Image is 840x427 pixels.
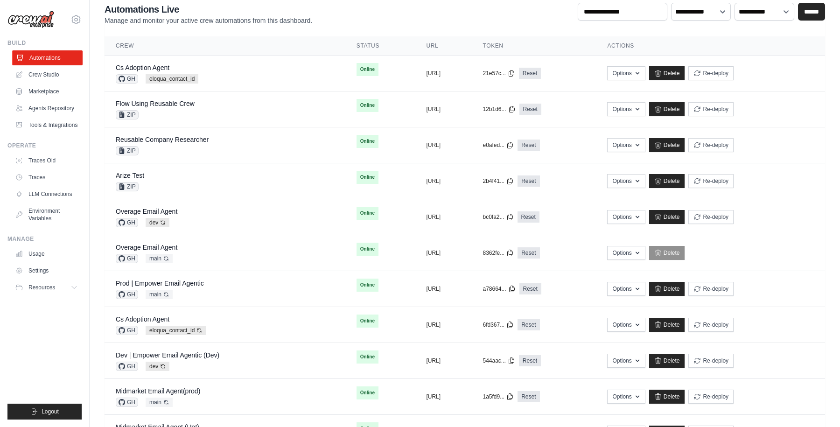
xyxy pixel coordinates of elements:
[116,182,139,191] span: ZIP
[105,16,312,25] p: Manage and monitor your active crew automations from this dashboard.
[649,66,685,80] a: Delete
[28,284,55,291] span: Resources
[146,398,173,407] span: main
[7,404,82,420] button: Logout
[146,218,169,227] span: dev
[607,102,645,116] button: Options
[415,36,471,56] th: URL
[146,362,169,371] span: dev
[357,386,378,399] span: Online
[596,36,825,56] th: Actions
[607,354,645,368] button: Options
[116,218,138,227] span: GH
[518,247,539,259] a: Reset
[688,282,734,296] button: Re-deploy
[12,50,83,65] a: Automations
[146,254,173,263] span: main
[483,249,514,257] button: 8362fe...
[357,99,378,112] span: Online
[116,398,138,407] span: GH
[483,105,515,113] button: 12b1d6...
[688,210,734,224] button: Re-deploy
[649,354,685,368] a: Delete
[519,104,541,115] a: Reset
[116,280,204,287] a: Prod | Empower Email Agentic
[649,318,685,332] a: Delete
[688,174,734,188] button: Re-deploy
[116,64,169,71] a: Cs Adoption Agent
[519,283,541,294] a: Reset
[7,142,82,149] div: Operate
[483,321,514,329] button: 6fd367...
[688,354,734,368] button: Re-deploy
[116,351,219,359] a: Dev | Empower Email Agentic (Dev)
[11,246,82,261] a: Usage
[518,211,539,223] a: Reset
[116,362,138,371] span: GH
[345,36,415,56] th: Status
[649,174,685,188] a: Delete
[11,280,82,295] button: Resources
[357,207,378,220] span: Online
[471,36,596,56] th: Token
[483,141,514,149] button: e0afed...
[11,263,82,278] a: Settings
[649,282,685,296] a: Delete
[649,138,685,152] a: Delete
[116,110,139,119] span: ZIP
[357,135,378,148] span: Online
[11,187,82,202] a: LLM Connections
[357,171,378,184] span: Online
[7,39,82,47] div: Build
[607,282,645,296] button: Options
[146,290,173,299] span: main
[7,11,54,28] img: Logo
[116,315,169,323] a: Cs Adoption Agent
[116,208,177,215] a: Overage Email Agent
[688,318,734,332] button: Re-deploy
[483,177,514,185] button: 2b4f41...
[688,390,734,404] button: Re-deploy
[116,100,195,107] a: Flow Using Reusable Crew
[7,235,82,243] div: Manage
[607,390,645,404] button: Options
[688,138,734,152] button: Re-deploy
[357,63,378,76] span: Online
[607,66,645,80] button: Options
[649,390,685,404] a: Delete
[649,102,685,116] a: Delete
[146,326,206,335] span: eloqua_contact_id
[11,101,82,116] a: Agents Repository
[483,70,515,77] button: 21e57c...
[11,170,82,185] a: Traces
[116,387,200,395] a: Midmarket Email Agent(prod)
[105,36,345,56] th: Crew
[649,246,685,260] a: Delete
[357,350,378,364] span: Online
[518,391,539,402] a: Reset
[483,393,514,400] button: 1a5fd9...
[518,140,539,151] a: Reset
[483,357,515,364] button: 544aac...
[607,174,645,188] button: Options
[607,318,645,332] button: Options
[483,213,513,221] button: bc0fa2...
[116,326,138,335] span: GH
[116,146,139,155] span: ZIP
[11,84,82,99] a: Marketplace
[146,74,198,84] span: eloqua_contact_id
[483,285,515,293] button: a78664...
[688,66,734,80] button: Re-deploy
[688,102,734,116] button: Re-deploy
[42,408,59,415] span: Logout
[519,68,541,79] a: Reset
[116,290,138,299] span: GH
[11,118,82,133] a: Tools & Integrations
[116,136,209,143] a: Reusable Company Researcher
[519,355,541,366] a: Reset
[116,172,144,179] a: Arize Test
[518,175,539,187] a: Reset
[116,244,177,251] a: Overage Email Agent
[11,203,82,226] a: Environment Variables
[11,67,82,82] a: Crew Studio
